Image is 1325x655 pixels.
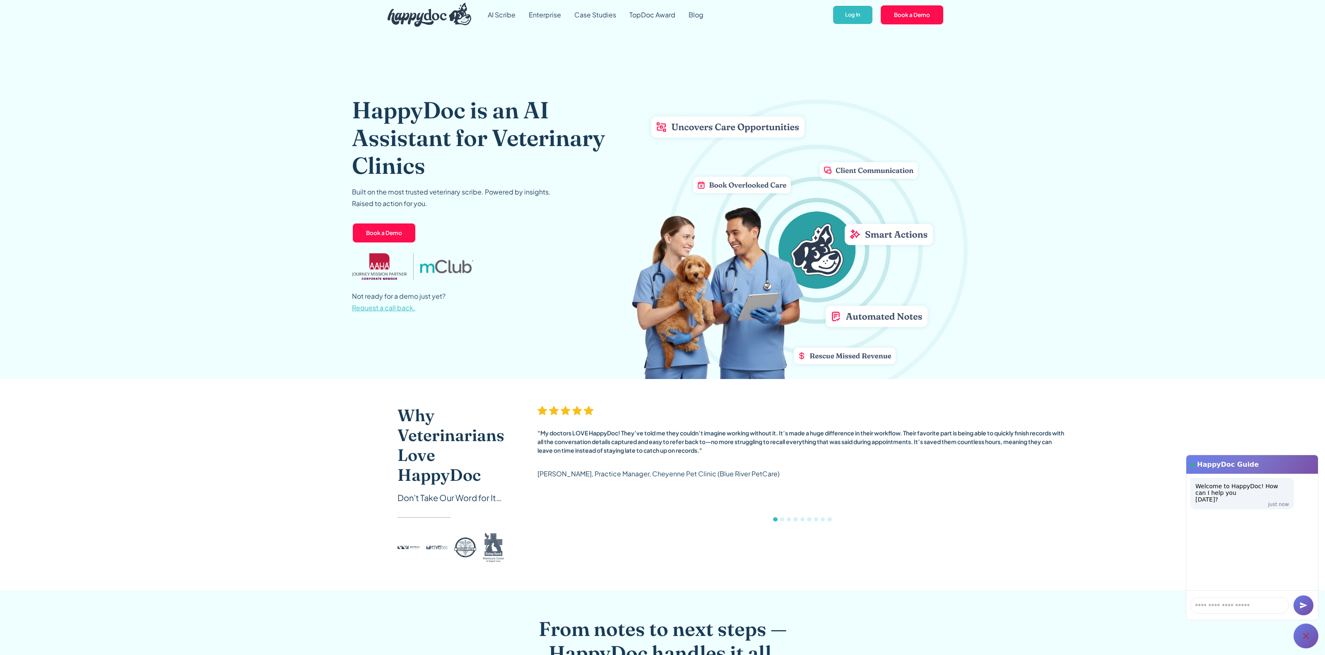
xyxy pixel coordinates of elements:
a: Log In [832,5,873,25]
h2: Why Veterinarians Love HappyDoc [397,405,504,485]
div: Show slide 7 of 9 [814,517,818,521]
h1: HappyDoc is an AI Assistant for Veterinary Clinics [352,96,631,180]
img: Bishop Ranch logo [483,531,505,564]
div: Show slide 2 of 9 [780,517,784,521]
img: PetVet 365 logo [426,531,448,564]
div: Show slide 9 of 9 [827,517,831,521]
div: Show slide 4 of 9 [793,517,797,521]
div: Show slide 3 of 9 [787,517,791,521]
div: Don’t Take Our Word for It… [397,492,504,504]
img: Woodlake logo [454,531,476,564]
div: "My doctors LOVE HappyDoc! They’ve told me they couldn’t imagine working without it. It’s made a ... [537,429,1067,455]
img: Westbury [397,531,419,564]
div: Show slide 1 of 9 [773,517,777,521]
div: Show slide 5 of 9 [800,517,805,521]
a: Book a Demo [352,223,416,243]
img: mclub logo [420,260,473,273]
div: carousel [537,405,1067,530]
div: Show slide 6 of 9 [807,517,811,521]
img: AAHA Advantage logo [352,253,407,280]
div: 1 of 9 [537,405,1067,530]
div: Show slide 8 of 9 [821,517,825,521]
p: Built on the most trusted veterinary scribe. Powered by insights. Raised to action for you. [352,186,551,209]
a: Book a Demo [880,5,944,25]
p: [PERSON_NAME], Practice Manager, Cheyenne Pet Clinic (Blue River PetCare) [537,468,780,480]
span: Request a call back. [352,303,415,312]
a: home [381,1,471,29]
img: HappyDoc Logo: A happy dog with his ear up, listening. [388,3,471,27]
p: Not ready for a demo just yet? [352,290,446,314]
